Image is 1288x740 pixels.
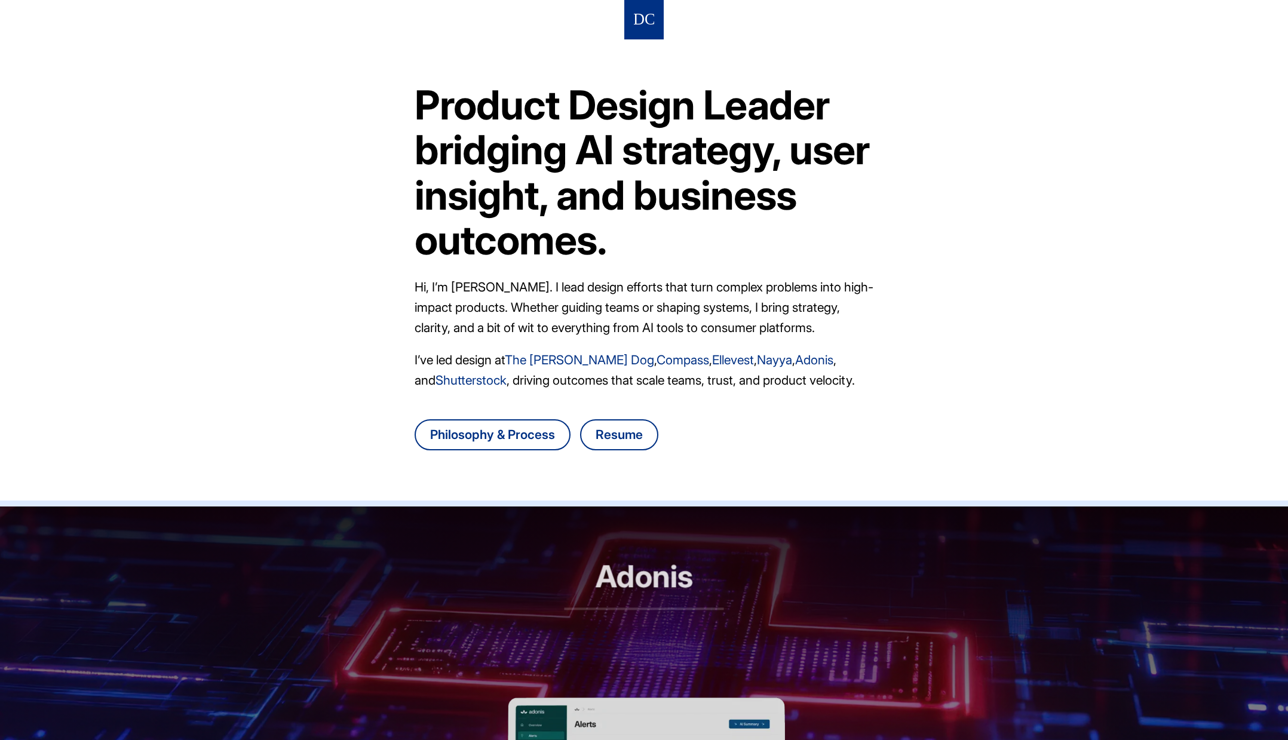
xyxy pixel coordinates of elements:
a: Ellevest [712,352,754,367]
p: I’ve led design at , , , , , and , driving outcomes that scale teams, trust, and product velocity. [415,350,873,391]
h1: Product Design Leader bridging AI strategy, user insight, and business outcomes. [415,82,873,263]
a: Download Danny Chang's resume as a PDF file [580,419,658,450]
a: Nayya [757,352,792,367]
a: Shutterstock [436,373,507,388]
a: Adonis [795,352,833,367]
h2: Adonis [565,559,724,610]
a: Go to Danny Chang's design philosophy and process page [415,419,571,450]
p: Hi, I’m [PERSON_NAME]. I lead design efforts that turn complex problems into high-impact products... [415,277,873,338]
a: The [PERSON_NAME] Dog [505,352,654,367]
a: Compass [657,352,709,367]
img: Logo [634,9,654,31]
